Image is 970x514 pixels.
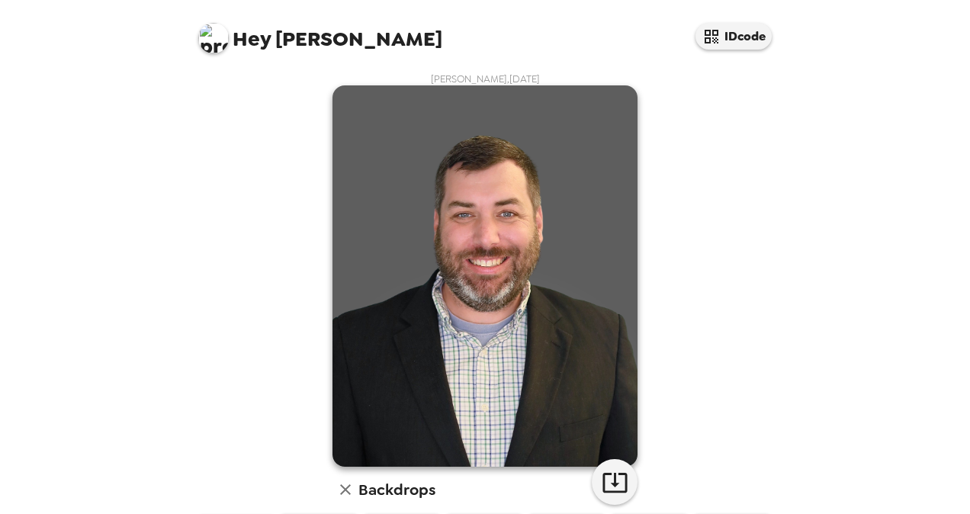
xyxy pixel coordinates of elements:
[233,25,271,53] span: Hey
[358,477,435,502] h6: Backdrops
[198,15,442,50] span: [PERSON_NAME]
[431,72,540,85] span: [PERSON_NAME] , [DATE]
[332,85,638,467] img: user
[198,23,229,53] img: profile pic
[695,23,772,50] button: IDcode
